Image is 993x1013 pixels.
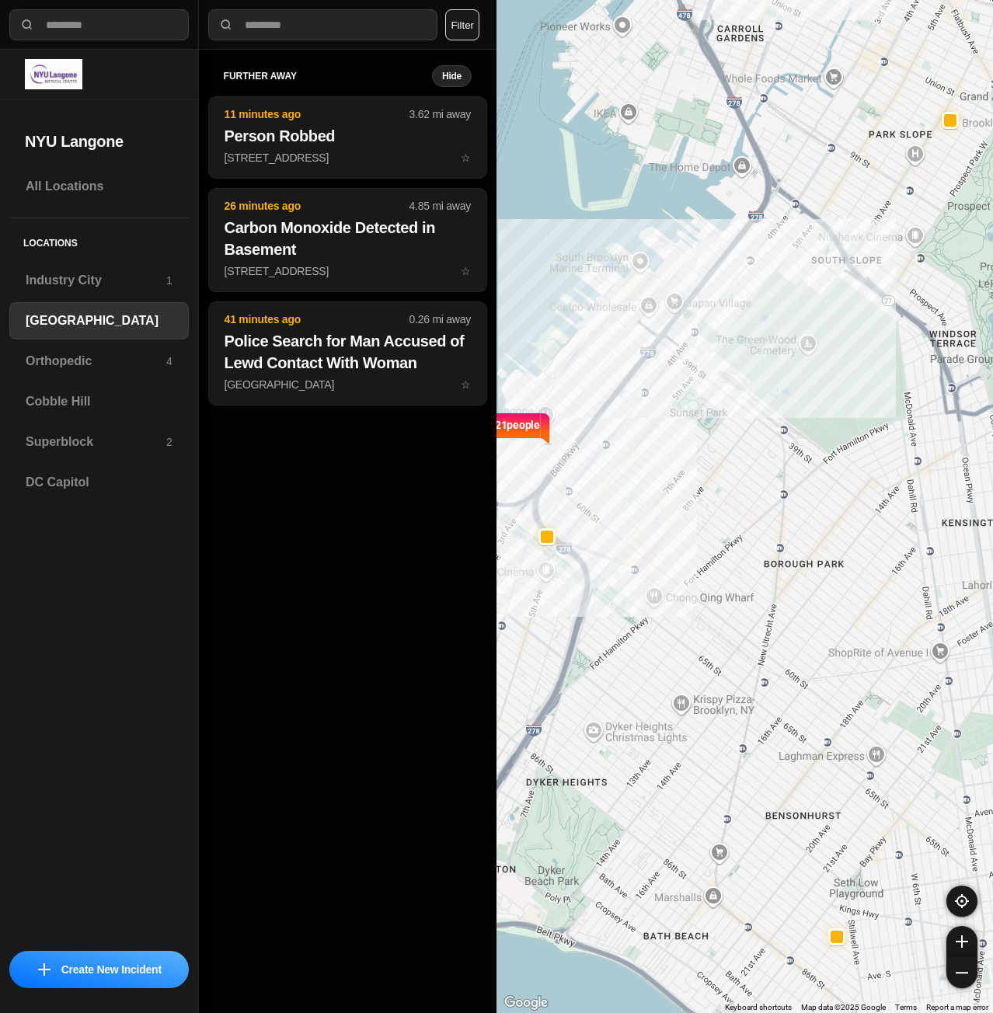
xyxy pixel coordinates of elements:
span: star [461,265,471,277]
p: 4 [166,353,172,369]
button: Filter [445,9,479,40]
span: star [461,151,471,164]
span: star [461,378,471,391]
button: Keyboard shortcuts [725,1002,792,1013]
h3: [GEOGRAPHIC_DATA] [26,312,172,330]
h5: further away [224,70,432,82]
p: 1 [166,273,172,288]
h2: Person Robbed [225,125,471,147]
h3: DC Capitol [26,473,172,492]
a: Open this area in Google Maps (opens a new window) [500,993,552,1013]
p: 3.62 mi away [409,106,471,122]
p: Create New Incident [61,962,162,977]
h2: Police Search for Man Accused of Lewd Contact With Woman [225,330,471,374]
button: 41 minutes ago0.26 mi awayPolice Search for Man Accused of Lewd Contact With Woman[GEOGRAPHIC_DAT... [208,301,487,406]
a: [GEOGRAPHIC_DATA] [9,302,189,339]
h3: Superblock [26,433,166,451]
a: Industry City1 [9,262,189,299]
button: recenter [946,886,977,917]
img: zoom-in [956,935,968,948]
a: 41 minutes ago0.26 mi awayPolice Search for Man Accused of Lewd Contact With Woman[GEOGRAPHIC_DAT... [208,378,487,391]
button: Hide [432,65,472,87]
img: icon [38,963,51,976]
h3: Cobble Hill [26,392,172,411]
a: 11 minutes ago3.62 mi awayPerson Robbed[STREET_ADDRESS]star [208,151,487,164]
small: Hide [442,70,462,82]
button: 26 minutes ago4.85 mi awayCarbon Monoxide Detected in Basement[STREET_ADDRESS]star [208,188,487,292]
p: 2 [166,434,172,450]
button: zoom-in [946,926,977,957]
a: Superblock2 [9,423,189,461]
img: logo [25,59,82,89]
a: 26 minutes ago4.85 mi awayCarbon Monoxide Detected in Basement[STREET_ADDRESS]star [208,264,487,277]
a: DC Capitol [9,464,189,501]
p: 421 people [489,417,540,451]
h2: NYU Langone [25,131,173,152]
h5: Locations [9,218,189,262]
h3: All Locations [26,177,172,196]
img: search [19,17,35,33]
p: 11 minutes ago [225,106,409,122]
a: Terms (opens in new tab) [895,1003,917,1011]
a: Report a map error [926,1003,988,1011]
img: notch [539,411,551,445]
h3: Orthopedic [26,352,166,371]
img: Google [500,993,552,1013]
img: zoom-out [956,966,968,979]
img: search [218,17,234,33]
p: [STREET_ADDRESS] [225,150,471,165]
img: recenter [955,894,969,908]
h2: Carbon Monoxide Detected in Basement [225,217,471,260]
button: zoom-out [946,957,977,988]
a: Orthopedic4 [9,343,189,380]
span: Map data ©2025 Google [801,1003,886,1011]
p: 41 minutes ago [225,312,409,327]
p: [STREET_ADDRESS] [225,263,471,279]
button: 11 minutes ago3.62 mi awayPerson Robbed[STREET_ADDRESS]star [208,96,487,179]
p: 0.26 mi away [409,312,471,327]
a: All Locations [9,168,189,205]
h3: Industry City [26,271,166,290]
a: Cobble Hill [9,383,189,420]
button: iconCreate New Incident [9,951,189,988]
p: [GEOGRAPHIC_DATA] [225,377,471,392]
p: 4.85 mi away [409,198,471,214]
p: 26 minutes ago [225,198,409,214]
